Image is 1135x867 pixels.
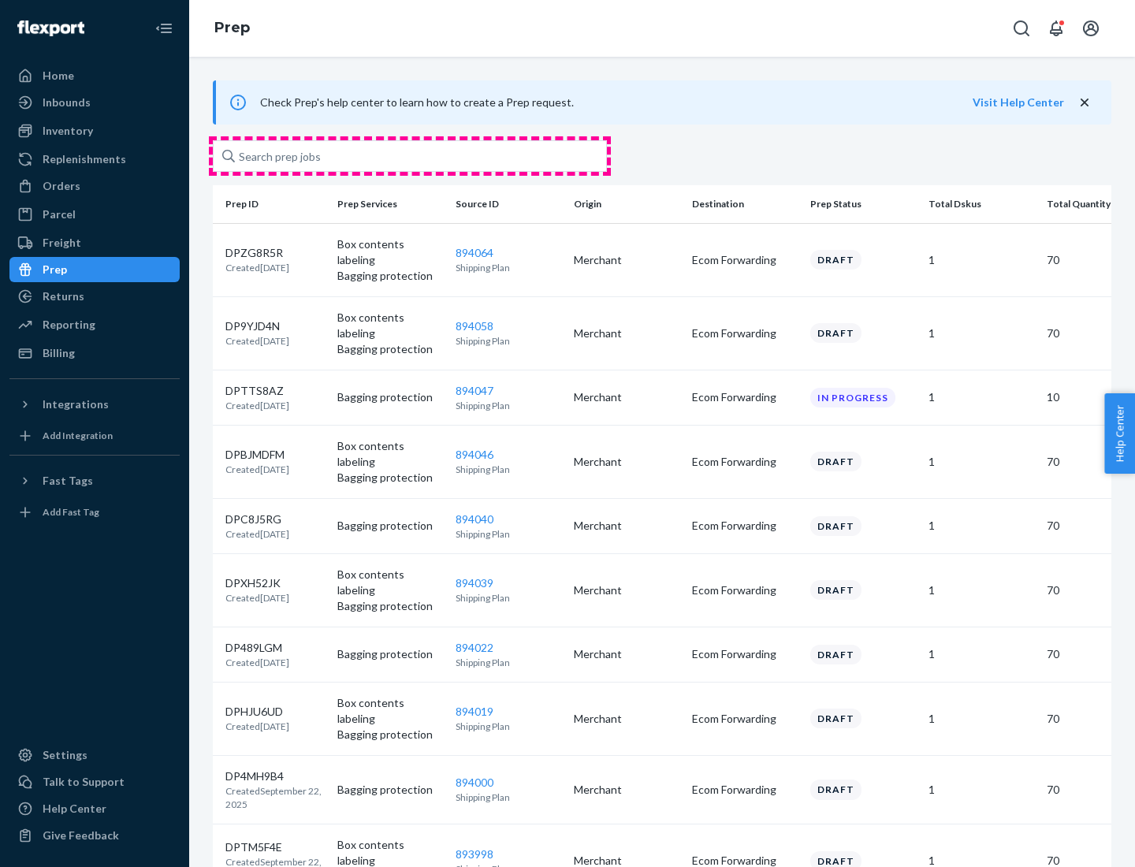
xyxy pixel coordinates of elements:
[449,185,567,223] th: Source ID
[9,392,180,417] button: Integrations
[202,6,262,51] ol: breadcrumbs
[928,582,1034,598] p: 1
[456,641,493,654] a: 894022
[43,828,119,843] div: Give Feedback
[9,147,180,172] a: Replenishments
[1075,13,1107,44] button: Open account menu
[337,518,443,534] p: Bagging protection
[213,140,607,172] input: Search prep jobs
[810,516,861,536] div: Draft
[692,782,798,798] p: Ecom Forwarding
[1077,95,1092,111] button: close
[567,185,686,223] th: Origin
[922,185,1040,223] th: Total Dskus
[225,318,289,334] p: DP9YJD4N
[456,791,561,804] p: Shipping Plan
[225,640,289,656] p: DP489LGM
[9,500,180,525] a: Add Fast Tag
[456,463,561,476] p: Shipping Plan
[9,230,180,255] a: Freight
[928,252,1034,268] p: 1
[9,63,180,88] a: Home
[456,261,561,274] p: Shipping Plan
[1006,13,1037,44] button: Open Search Box
[9,257,180,282] a: Prep
[574,326,679,341] p: Merchant
[43,801,106,817] div: Help Center
[574,646,679,662] p: Merchant
[43,262,67,277] div: Prep
[928,518,1034,534] p: 1
[225,784,325,811] p: Created September 22, 2025
[225,334,289,348] p: Created [DATE]
[574,389,679,405] p: Merchant
[9,340,180,366] a: Billing
[17,20,84,36] img: Flexport logo
[43,68,74,84] div: Home
[574,711,679,727] p: Merchant
[686,185,804,223] th: Destination
[225,656,289,669] p: Created [DATE]
[9,468,180,493] button: Fast Tags
[810,323,861,343] div: Draft
[692,454,798,470] p: Ecom Forwarding
[43,429,113,442] div: Add Integration
[456,527,561,541] p: Shipping Plan
[456,319,493,333] a: 894058
[337,598,443,614] p: Bagging protection
[9,769,180,794] a: Talk to Support
[43,95,91,110] div: Inbounds
[574,582,679,598] p: Merchant
[225,245,289,261] p: DPZG8R5R
[337,438,443,470] p: Box contents labeling
[810,780,861,799] div: Draft
[337,695,443,727] p: Box contents labeling
[9,118,180,143] a: Inventory
[225,447,289,463] p: DPBJMDFM
[1104,393,1135,474] button: Help Center
[148,13,180,44] button: Close Navigation
[574,518,679,534] p: Merchant
[810,645,861,664] div: Draft
[574,454,679,470] p: Merchant
[225,720,289,733] p: Created [DATE]
[225,261,289,274] p: Created [DATE]
[225,768,325,784] p: DP4MH9B4
[225,527,289,541] p: Created [DATE]
[810,452,861,471] div: Draft
[810,388,895,407] div: In progress
[337,310,443,341] p: Box contents labeling
[692,646,798,662] p: Ecom Forwarding
[810,580,861,600] div: Draft
[456,776,493,789] a: 894000
[43,151,126,167] div: Replenishments
[43,396,109,412] div: Integrations
[9,173,180,199] a: Orders
[337,389,443,405] p: Bagging protection
[456,512,493,526] a: 894040
[9,796,180,821] a: Help Center
[9,284,180,309] a: Returns
[337,268,443,284] p: Bagging protection
[456,847,493,861] a: 893998
[692,326,798,341] p: Ecom Forwarding
[225,839,325,855] p: DPTM5F4E
[337,646,443,662] p: Bagging protection
[692,518,798,534] p: Ecom Forwarding
[810,709,861,728] div: Draft
[337,727,443,742] p: Bagging protection
[43,123,93,139] div: Inventory
[337,470,443,486] p: Bagging protection
[574,252,679,268] p: Merchant
[456,384,493,397] a: 894047
[692,252,798,268] p: Ecom Forwarding
[213,185,331,223] th: Prep ID
[43,207,76,222] div: Parcel
[337,341,443,357] p: Bagging protection
[456,705,493,718] a: 894019
[225,463,289,476] p: Created [DATE]
[456,246,493,259] a: 894064
[928,454,1034,470] p: 1
[9,90,180,115] a: Inbounds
